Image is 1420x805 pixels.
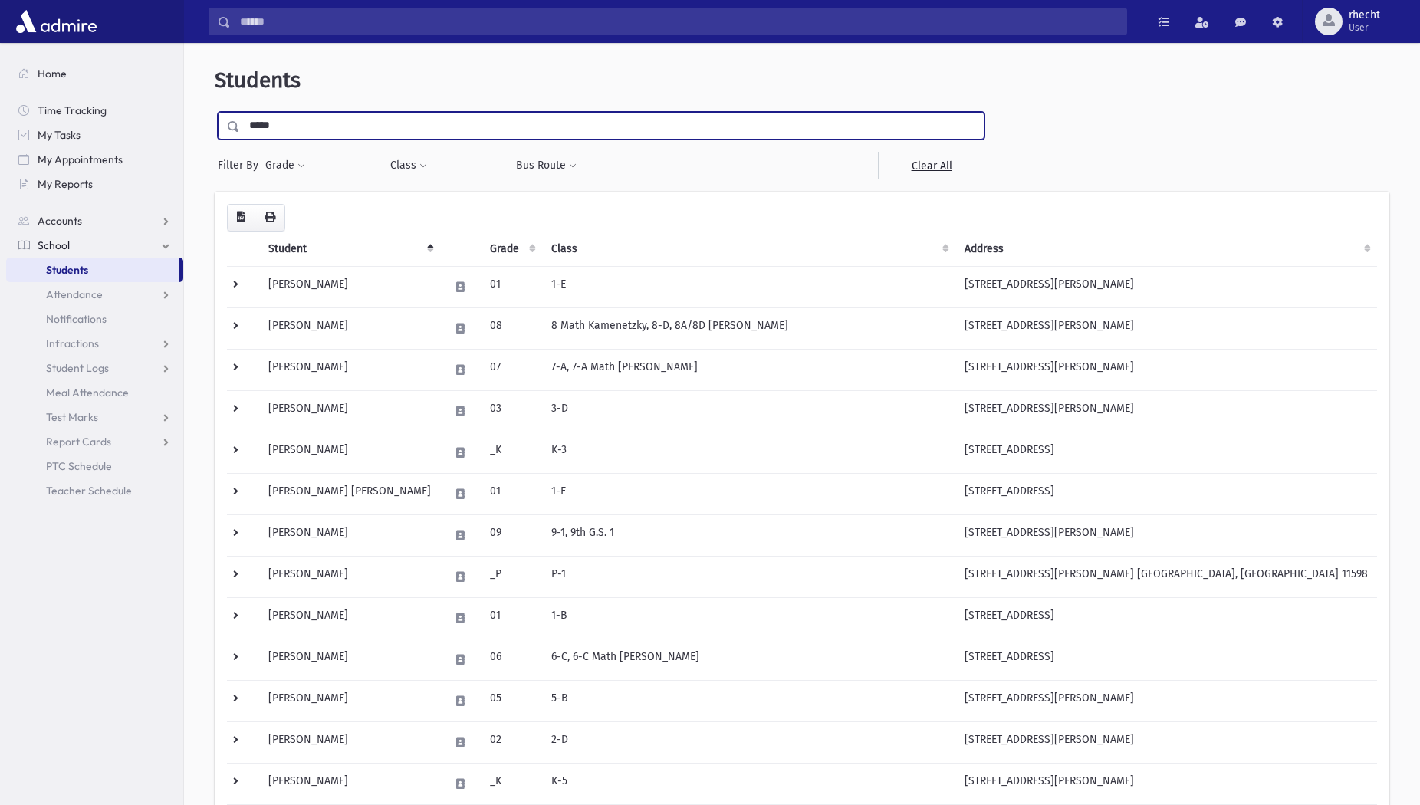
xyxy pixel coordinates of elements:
span: Attendance [46,287,103,301]
td: [STREET_ADDRESS][PERSON_NAME] [955,266,1377,307]
td: 3-D [542,390,955,432]
a: Time Tracking [6,98,183,123]
span: My Reports [38,177,93,191]
span: Students [215,67,301,93]
span: Students [46,263,88,277]
td: [STREET_ADDRESS][PERSON_NAME] [955,721,1377,763]
td: 01 [481,266,542,307]
td: [STREET_ADDRESS][PERSON_NAME] [955,763,1377,804]
td: 01 [481,473,542,514]
td: K-5 [542,763,955,804]
span: School [38,238,70,252]
span: Student Logs [46,361,109,375]
td: [STREET_ADDRESS][PERSON_NAME] [955,390,1377,432]
a: PTC Schedule [6,454,183,478]
td: _K [481,432,542,473]
th: Class: activate to sort column ascending [542,232,955,267]
td: 01 [481,597,542,639]
td: 1-E [542,266,955,307]
td: [PERSON_NAME] [259,266,440,307]
button: CSV [227,204,255,232]
a: Attendance [6,282,183,307]
a: Accounts [6,209,183,233]
a: Clear All [878,152,984,179]
a: My Tasks [6,123,183,147]
td: [STREET_ADDRESS][PERSON_NAME] [955,349,1377,390]
td: [STREET_ADDRESS] [955,432,1377,473]
button: Class [390,152,428,179]
span: Meal Attendance [46,386,129,399]
span: Teacher Schedule [46,484,132,498]
td: [PERSON_NAME] [259,721,440,763]
td: [PERSON_NAME] [259,349,440,390]
a: Test Marks [6,405,183,429]
td: [PERSON_NAME] [259,556,440,597]
a: Meal Attendance [6,380,183,405]
a: My Appointments [6,147,183,172]
td: [PERSON_NAME] [259,639,440,680]
td: 8 Math Kamenetzky, 8-D, 8A/8D [PERSON_NAME] [542,307,955,349]
button: Print [255,204,285,232]
a: School [6,233,183,258]
td: 6-C, 6-C Math [PERSON_NAME] [542,639,955,680]
td: [PERSON_NAME] [259,763,440,804]
a: My Reports [6,172,183,196]
td: 06 [481,639,542,680]
td: 03 [481,390,542,432]
th: Grade: activate to sort column ascending [481,232,542,267]
img: AdmirePro [12,6,100,37]
td: 02 [481,721,542,763]
td: 07 [481,349,542,390]
span: Home [38,67,67,80]
td: 1-B [542,597,955,639]
span: Notifications [46,312,107,326]
td: 05 [481,680,542,721]
a: Student Logs [6,356,183,380]
span: PTC Schedule [46,459,112,473]
a: Report Cards [6,429,183,454]
span: User [1349,21,1380,34]
td: [PERSON_NAME] [259,432,440,473]
td: [PERSON_NAME] [259,597,440,639]
td: [STREET_ADDRESS] [955,597,1377,639]
input: Search [231,8,1126,35]
td: _P [481,556,542,597]
span: rhecht [1349,9,1380,21]
td: P-1 [542,556,955,597]
th: Address: activate to sort column ascending [955,232,1377,267]
span: Accounts [38,214,82,228]
button: Grade [265,152,306,179]
td: [STREET_ADDRESS][PERSON_NAME] [955,680,1377,721]
td: 5-B [542,680,955,721]
td: [STREET_ADDRESS][PERSON_NAME] [955,307,1377,349]
td: [STREET_ADDRESS][PERSON_NAME] [955,514,1377,556]
a: Teacher Schedule [6,478,183,503]
a: Notifications [6,307,183,331]
td: 2-D [542,721,955,763]
td: [PERSON_NAME] [259,390,440,432]
span: Infractions [46,337,99,350]
a: Students [6,258,179,282]
td: 09 [481,514,542,556]
td: [PERSON_NAME] [PERSON_NAME] [259,473,440,514]
a: Infractions [6,331,183,356]
span: Time Tracking [38,103,107,117]
span: Report Cards [46,435,111,449]
td: [PERSON_NAME] [259,307,440,349]
span: Test Marks [46,410,98,424]
th: Student: activate to sort column descending [259,232,440,267]
span: My Tasks [38,128,81,142]
td: [STREET_ADDRESS] [955,473,1377,514]
td: K-3 [542,432,955,473]
button: Bus Route [515,152,577,179]
td: 9-1, 9th G.S. 1 [542,514,955,556]
td: 08 [481,307,542,349]
td: 1-E [542,473,955,514]
td: 7-A, 7-A Math [PERSON_NAME] [542,349,955,390]
td: [PERSON_NAME] [259,680,440,721]
td: _K [481,763,542,804]
a: Home [6,61,183,86]
td: [STREET_ADDRESS] [955,639,1377,680]
span: Filter By [218,157,265,173]
td: [PERSON_NAME] [259,514,440,556]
